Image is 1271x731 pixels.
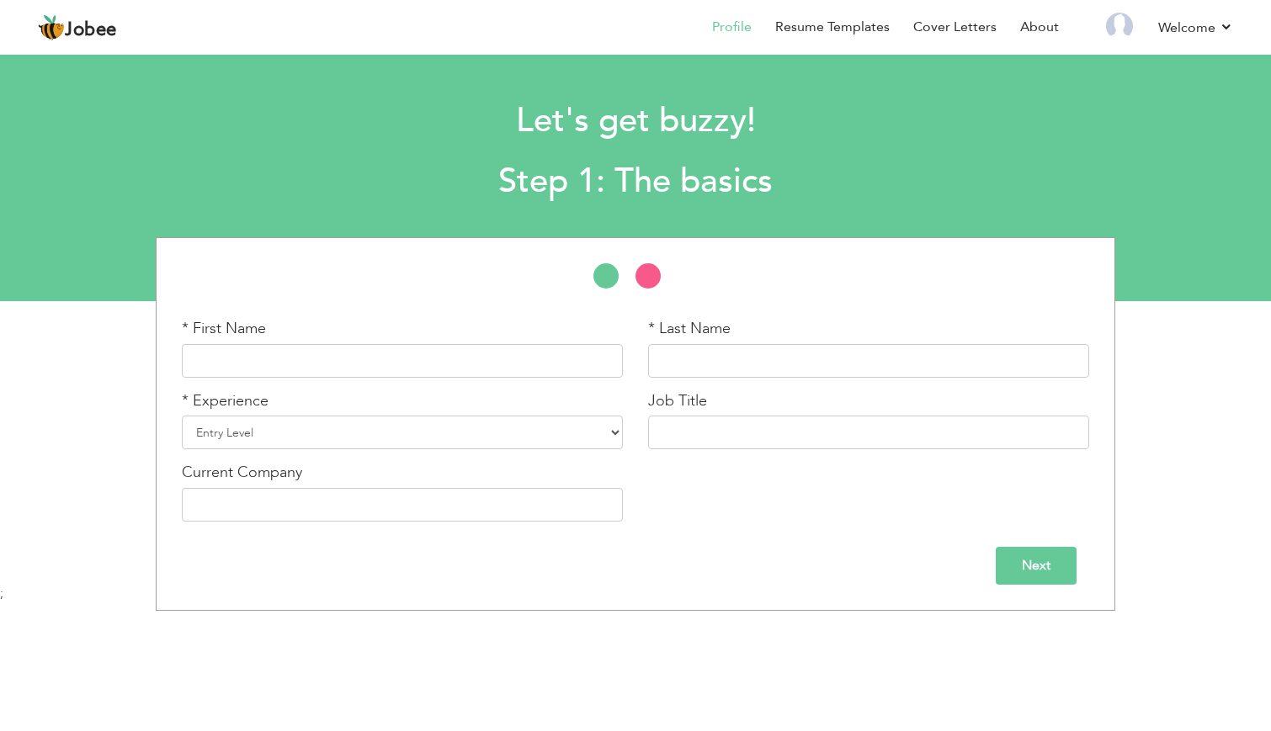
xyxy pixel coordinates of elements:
a: Profile [712,18,752,37]
a: Welcome [1158,18,1233,38]
img: jobee.io [38,14,65,41]
a: About [1020,18,1059,37]
span: Jobee [65,21,117,40]
input: Next [996,547,1077,585]
h2: Step 1: The basics [172,160,1100,204]
label: * Last Name [648,318,731,340]
label: Current Company [182,462,302,484]
img: Profile Img [1106,13,1133,40]
label: * First Name [182,318,266,340]
a: Resume Templates [775,18,890,37]
label: Job Title [648,390,707,412]
a: Jobee [38,14,117,41]
a: Cover Letters [913,18,997,37]
label: * Experience [182,390,269,412]
h1: Let's get buzzy! [172,99,1100,143]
